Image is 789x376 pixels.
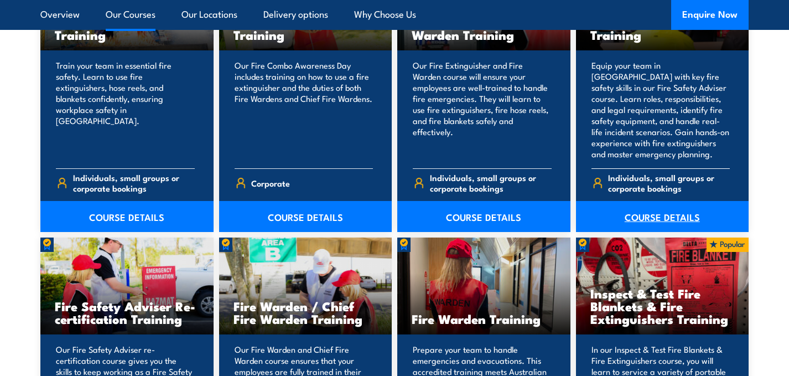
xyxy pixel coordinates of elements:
a: COURSE DETAILS [397,201,570,232]
p: Train your team in essential fire safety. Learn to use fire extinguishers, hose reels, and blanke... [56,60,195,159]
h3: Fire Warden Training [412,312,556,325]
p: Our Fire Combo Awareness Day includes training on how to use a fire extinguisher and the duties o... [235,60,373,159]
span: Individuals, small groups or corporate bookings [430,172,552,193]
p: Equip your team in [GEOGRAPHIC_DATA] with key fire safety skills in our Fire Safety Adviser cours... [591,60,730,159]
h3: Fire Safety Adviser Training [590,16,735,41]
h3: Fire Warden / Chief Fire Warden Training [233,300,378,325]
span: Corporate [251,174,290,192]
h3: Fire Extinguisher / Fire Warden Training [412,16,556,41]
span: Individuals, small groups or corporate bookings [73,172,195,193]
p: Our Fire Extinguisher and Fire Warden course will ensure your employees are well-trained to handl... [413,60,552,159]
a: COURSE DETAILS [576,201,749,232]
a: COURSE DETAILS [219,201,392,232]
h3: Fire Safety Adviser Re-certification Training [55,300,199,325]
a: COURSE DETAILS [40,201,214,232]
span: Individuals, small groups or corporate bookings [608,172,730,193]
h3: Fire Extinguisher Training [55,16,199,41]
h3: Inspect & Test Fire Blankets & Fire Extinguishers Training [590,287,735,325]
